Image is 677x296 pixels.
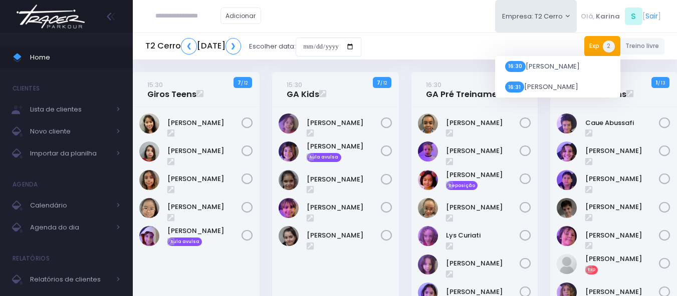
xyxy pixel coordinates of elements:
a: 16:31[PERSON_NAME] [495,77,620,98]
a: [PERSON_NAME] [585,146,659,156]
h5: T2 Cerro [DATE] [145,38,241,54]
h4: Relatórios [13,248,50,268]
span: Agenda do dia [30,221,110,234]
img: Lys Curiati [418,226,438,246]
a: ❮ [181,38,197,54]
img: Gabriel Amaral Alves [557,198,577,218]
img: Ian Meirelles [557,254,577,274]
a: [PERSON_NAME] [167,174,242,184]
img: Caroline Pacheco Duarte [418,113,438,133]
span: Aula avulsa [307,153,341,162]
span: S [625,7,642,25]
h4: Agenda [13,174,38,194]
a: [PERSON_NAME] [167,118,242,128]
img: Felipe Jorge Bittar Sousa [557,170,577,190]
img: Laura da Silva Borges [279,170,299,190]
a: [PERSON_NAME] [446,146,520,156]
span: 16:30 [505,61,525,72]
span: Novo cliente [30,125,110,138]
h4: Clientes [13,78,40,98]
span: 16:31 [505,82,524,93]
span: Reposição [446,181,478,190]
a: [PERSON_NAME] [307,202,381,212]
img: Caue Abussafi [557,113,577,133]
a: [PERSON_NAME] [167,202,242,212]
img: Theo Porto Consiglio [139,226,159,246]
span: 2 [603,40,615,52]
a: [PERSON_NAME] [585,174,659,184]
span: Olá, [581,11,594,21]
img: Marina Winck Arantes [139,170,159,190]
span: Lista de clientes [30,103,110,116]
a: Caue Abussafi [585,118,659,128]
img: Estela Nunes catto [557,141,577,161]
small: 15:30 [147,80,163,89]
img: Natália Mie Sunami [139,198,159,218]
small: / 12 [380,80,387,86]
a: [PERSON_NAME] [307,174,381,184]
a: 16:30Parkour Teens [565,79,626,99]
img: Gabriel Leão [557,226,577,246]
a: [PERSON_NAME] [167,146,242,156]
small: 15:30 [287,80,302,89]
a: Sair [645,11,658,21]
strong: 7 [238,78,241,86]
a: [PERSON_NAME] [446,202,520,212]
small: / 13 [658,80,665,86]
a: 15:30GA Kids [287,79,319,99]
img: Gabriela Porto Consiglio [279,141,299,161]
a: Lys Curiati [446,230,520,240]
span: Calendário [30,199,110,212]
img: Julia Pacheco Duarte [418,198,438,218]
a: Adicionar [220,7,262,24]
small: / 12 [241,80,248,86]
small: 16:30 [426,80,441,89]
div: Escolher data: [145,35,361,58]
img: Catharina Morais Ablas [139,113,159,133]
a: 16:30GA Pré Treinamento [426,79,512,99]
a: 16:30[PERSON_NAME] [495,56,620,77]
img: Martina Bertoluci [279,198,299,218]
a: 15:30Giros Teens [147,79,196,99]
strong: 7 [377,78,380,86]
img: Julia Kallas Cohen [418,170,438,190]
a: [PERSON_NAME] [446,170,520,180]
span: Karina [596,11,620,21]
span: Home [30,51,120,64]
strong: 1 [656,78,658,86]
img: Valentina Relvas Souza [279,226,299,246]
a: Exp2 [584,36,620,56]
span: Relatórios de clientes [30,273,110,286]
div: [ ] [577,5,664,27]
a: [PERSON_NAME] [585,230,659,240]
span: [PERSON_NAME] [505,82,610,93]
a: ❯ [225,38,242,54]
img: Amora vizer cerqueira [279,113,299,133]
a: [PERSON_NAME] [167,226,242,236]
a: [PERSON_NAME] [307,230,381,240]
a: [PERSON_NAME] [307,141,381,151]
span: [PERSON_NAME] [505,61,610,72]
a: [PERSON_NAME] [307,118,381,128]
a: Treino livre [620,38,665,54]
span: Aula avulsa [167,237,202,246]
a: [PERSON_NAME] [446,258,520,268]
img: Isabella Rodrigues Tavares [418,141,438,161]
a: [PERSON_NAME] [446,118,520,128]
a: [PERSON_NAME] [585,254,659,264]
img: Luana Beggs [139,141,159,161]
a: [PERSON_NAME] [585,202,659,212]
span: Importar da planilha [30,147,110,160]
img: Maria lana lewin [418,254,438,274]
